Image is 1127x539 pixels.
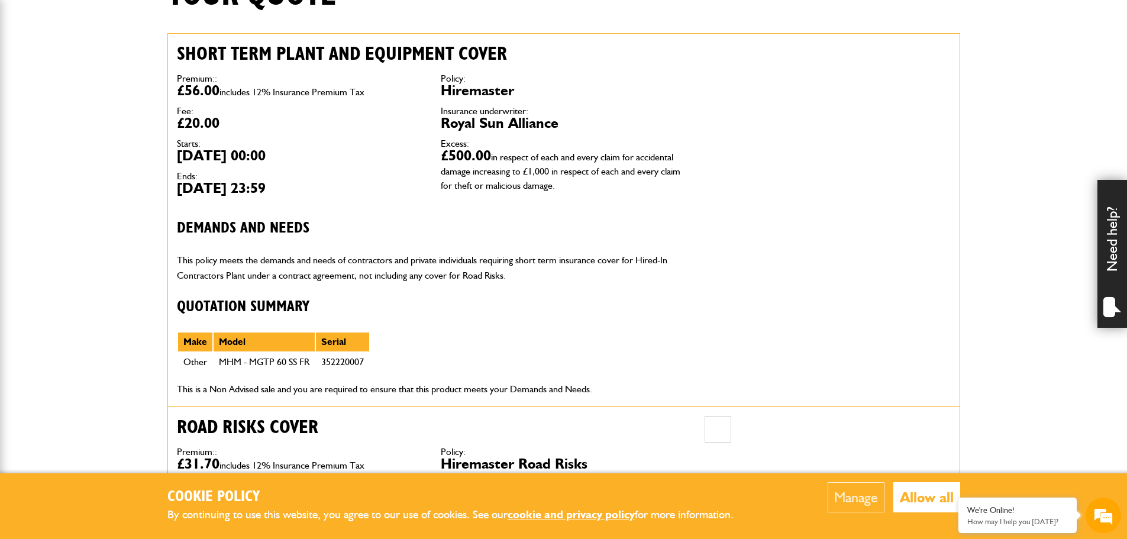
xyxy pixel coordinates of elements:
p: By continuing to use this website, you agree to our use of cookies. See our for more information. [167,506,753,524]
dd: £500.00 [441,149,687,191]
span: in respect of each and every claim for accidental damage increasing to £1,000 in respect of each ... [441,151,680,191]
button: Allow all [893,482,960,512]
button: Manage [828,482,884,512]
dd: £31.70 [177,457,423,471]
th: Model [213,332,315,352]
td: MHM - MGTP 60 SS FR [213,352,315,372]
h3: Demands and needs [177,220,687,238]
td: 352220007 [315,352,370,372]
dt: Starts: [177,139,423,149]
div: Need help? [1097,180,1127,328]
dd: [DATE] 00:00 [177,149,423,163]
p: This is a Non Advised sale and you are required to ensure that this product meets your Demands an... [177,382,687,397]
dd: Hiremaster Road Risks [441,457,687,471]
dt: Insurance underwriter: [441,106,687,116]
dt: Fee: [177,106,423,116]
dd: [DATE] 23:59 [177,181,423,195]
p: This policy meets the demands and needs of contractors and private individuals requiring short te... [177,253,687,283]
th: Serial [315,332,370,352]
span: includes 12% Insurance Premium Tax [219,460,364,471]
h3: Quotation Summary [177,298,687,317]
span: includes 12% Insurance Premium Tax [219,86,364,98]
dt: Ends: [177,172,423,181]
p: How may I help you today? [967,517,1068,526]
dd: Hiremaster [441,83,687,98]
div: We're Online! [967,505,1068,515]
th: Make [177,332,213,352]
h2: Road risks cover [177,416,687,438]
dt: Policy: [441,447,687,457]
h2: Short term plant and equipment cover [177,43,687,65]
td: Other [177,352,213,372]
dt: Premium:: [177,74,423,83]
dd: £20.00 [177,116,423,130]
h2: Cookie Policy [167,488,753,506]
dd: £56.00 [177,83,423,98]
a: cookie and privacy policy [508,508,635,521]
dt: Premium:: [177,447,423,457]
dd: Royal Sun Alliance [441,116,687,130]
dt: Policy: [441,74,687,83]
dt: Excess: [441,139,687,149]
